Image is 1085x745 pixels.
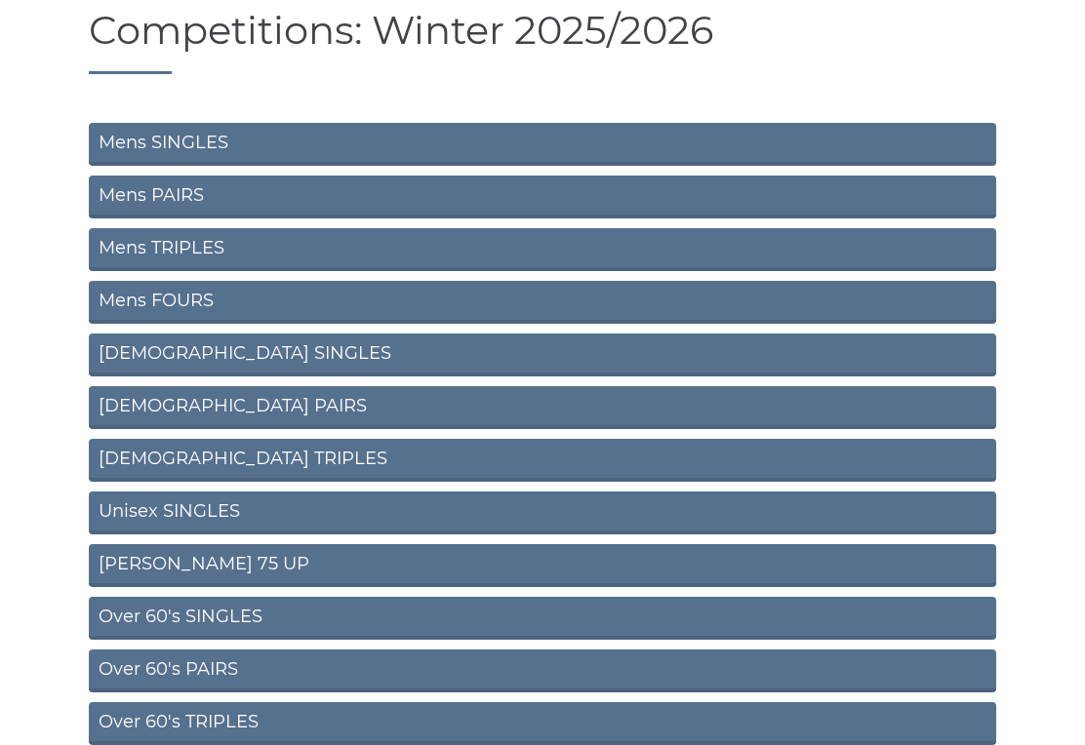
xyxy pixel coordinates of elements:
[89,598,996,641] a: Over 60's SINGLES
[89,387,996,430] a: [DEMOGRAPHIC_DATA] PAIRS
[89,176,996,219] a: Mens PAIRS
[89,650,996,693] a: Over 60's PAIRS
[89,282,996,325] a: Mens FOURS
[89,124,996,167] a: Mens SINGLES
[89,10,996,75] h1: Competitions: Winter 2025/2026
[89,229,996,272] a: Mens TRIPLES
[89,440,996,483] a: [DEMOGRAPHIC_DATA] TRIPLES
[89,492,996,535] a: Unisex SINGLES
[89,334,996,377] a: [DEMOGRAPHIC_DATA] SINGLES
[89,545,996,588] a: [PERSON_NAME] 75 UP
